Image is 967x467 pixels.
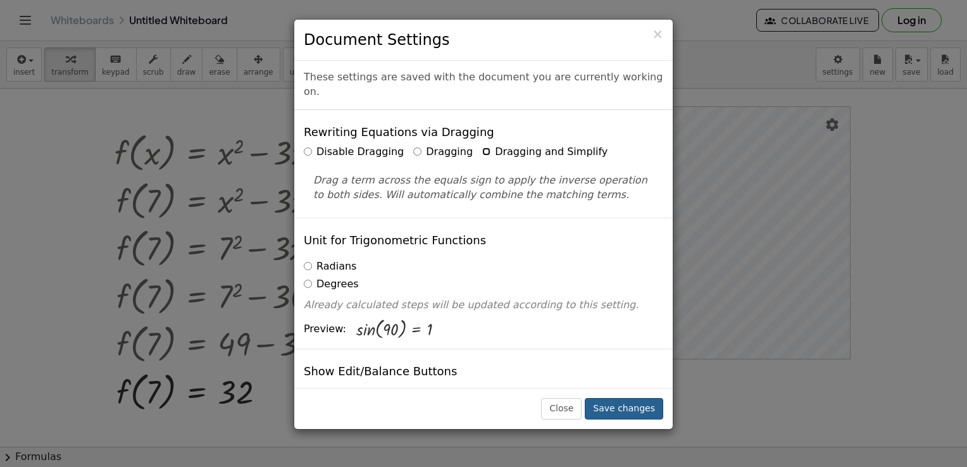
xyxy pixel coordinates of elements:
[652,27,663,42] span: ×
[304,280,312,288] input: Degrees
[585,398,663,420] button: Save changes
[304,234,486,247] h4: Unit for Trigonometric Functions
[482,145,608,159] label: Dragging and Simplify
[304,262,312,270] input: Radians
[304,298,663,313] p: Already calculated steps will be updated according to this setting.
[304,365,457,378] h4: Show Edit/Balance Buttons
[304,322,346,337] span: Preview:
[313,173,654,202] p: Drag a term across the equals sign to apply the inverse operation to both sides. Will automatical...
[304,145,404,159] label: Disable Dragging
[294,61,673,110] div: These settings are saved with the document you are currently working on.
[304,277,359,292] label: Degrees
[304,147,312,156] input: Disable Dragging
[304,29,663,51] h3: Document Settings
[304,259,356,274] label: Radians
[304,126,494,139] h4: Rewriting Equations via Dragging
[413,147,421,156] input: Dragging
[652,28,663,41] button: Close
[541,398,582,420] button: Close
[482,147,490,156] input: Dragging and Simplify
[413,145,473,159] label: Dragging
